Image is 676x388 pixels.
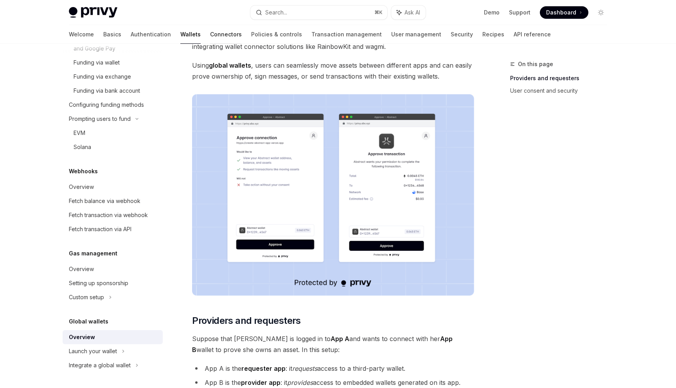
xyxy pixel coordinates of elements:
[69,317,108,326] h5: Global wallets
[265,8,287,17] div: Search...
[250,5,387,20] button: Search...⌘K
[192,333,474,355] span: Suppose that [PERSON_NAME] is logged in to and wants to connect with her wallet to prove she owns...
[540,6,588,19] a: Dashboard
[451,25,473,44] a: Security
[63,98,163,112] a: Configuring funding methods
[74,86,140,95] div: Funding via bank account
[192,60,474,82] span: Using , users can seamlessly move assets between different apps and can easily prove ownership of...
[63,194,163,208] a: Fetch balance via webhook
[251,25,302,44] a: Policies & controls
[391,25,441,44] a: User management
[192,94,474,296] img: images/Crossapp.png
[241,379,280,386] strong: provider app
[69,100,144,110] div: Configuring funding methods
[63,84,163,98] a: Funding via bank account
[510,72,613,84] a: Providers and requesters
[192,335,453,354] strong: App B
[484,9,500,16] a: Demo
[518,59,553,69] span: On this page
[69,278,128,288] div: Setting up sponsorship
[69,196,140,206] div: Fetch balance via webhook
[405,9,420,16] span: Ask AI
[74,128,85,138] div: EVM
[69,249,117,258] h5: Gas management
[210,25,242,44] a: Connectors
[74,142,91,152] div: Solana
[69,7,117,18] img: light logo
[69,332,95,342] div: Overview
[74,58,120,67] div: Funding via wallet
[63,276,163,290] a: Setting up sponsorship
[69,225,131,234] div: Fetch transaction via API
[63,262,163,276] a: Overview
[209,61,251,69] strong: global wallets
[69,182,94,192] div: Overview
[180,25,201,44] a: Wallets
[192,314,301,327] span: Providers and requesters
[69,25,94,44] a: Welcome
[69,210,148,220] div: Fetch transaction via webhook
[331,335,349,343] strong: App A
[509,9,530,16] a: Support
[63,126,163,140] a: EVM
[287,379,313,386] em: provides
[69,347,117,356] div: Launch your wallet
[192,377,474,388] li: App B is the : it access to embedded wallets generated on its app.
[311,25,382,44] a: Transaction management
[131,25,171,44] a: Authentication
[63,56,163,70] a: Funding via wallet
[103,25,121,44] a: Basics
[69,114,131,124] div: Prompting users to fund
[63,330,163,344] a: Overview
[74,72,131,81] div: Funding via exchange
[391,5,426,20] button: Ask AI
[63,208,163,222] a: Fetch transaction via webhook
[63,222,163,236] a: Fetch transaction via API
[69,361,131,370] div: Integrate a global wallet
[510,84,613,97] a: User consent and security
[595,6,607,19] button: Toggle dark mode
[69,264,94,274] div: Overview
[63,70,163,84] a: Funding via exchange
[482,25,504,44] a: Recipes
[69,167,98,176] h5: Webhooks
[192,363,474,374] li: App A is the : it access to a third-party wallet.
[546,9,576,16] span: Dashboard
[374,9,383,16] span: ⌘ K
[63,140,163,154] a: Solana
[292,365,317,372] em: requests
[241,365,286,372] strong: requester app
[514,25,551,44] a: API reference
[63,180,163,194] a: Overview
[69,293,104,302] div: Custom setup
